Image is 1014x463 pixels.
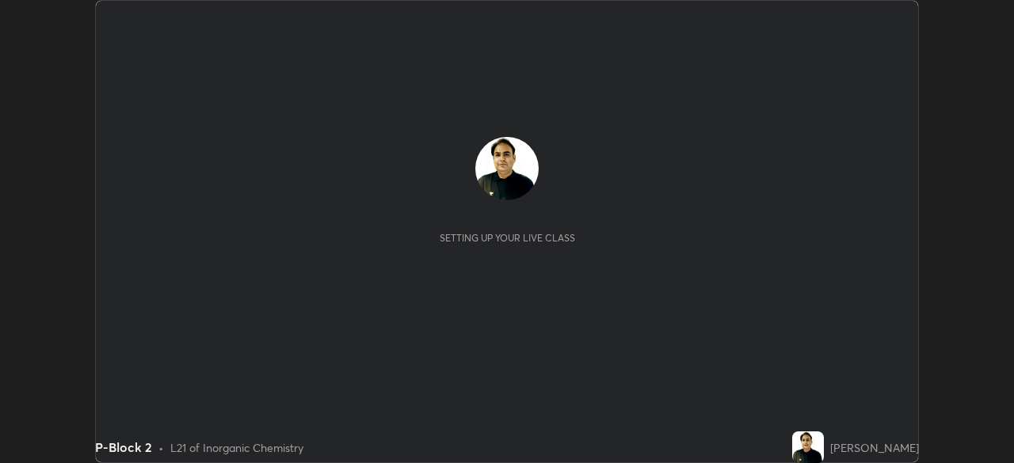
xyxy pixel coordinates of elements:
div: Setting up your live class [440,232,575,244]
div: • [158,439,164,456]
img: 756836a876de46d1bda29e5641fbe2af.jpg [475,137,539,200]
div: L21 of Inorganic Chemistry [170,439,303,456]
div: P-Block 2 [95,438,152,457]
img: 756836a876de46d1bda29e5641fbe2af.jpg [792,431,824,463]
div: [PERSON_NAME] [830,439,919,456]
